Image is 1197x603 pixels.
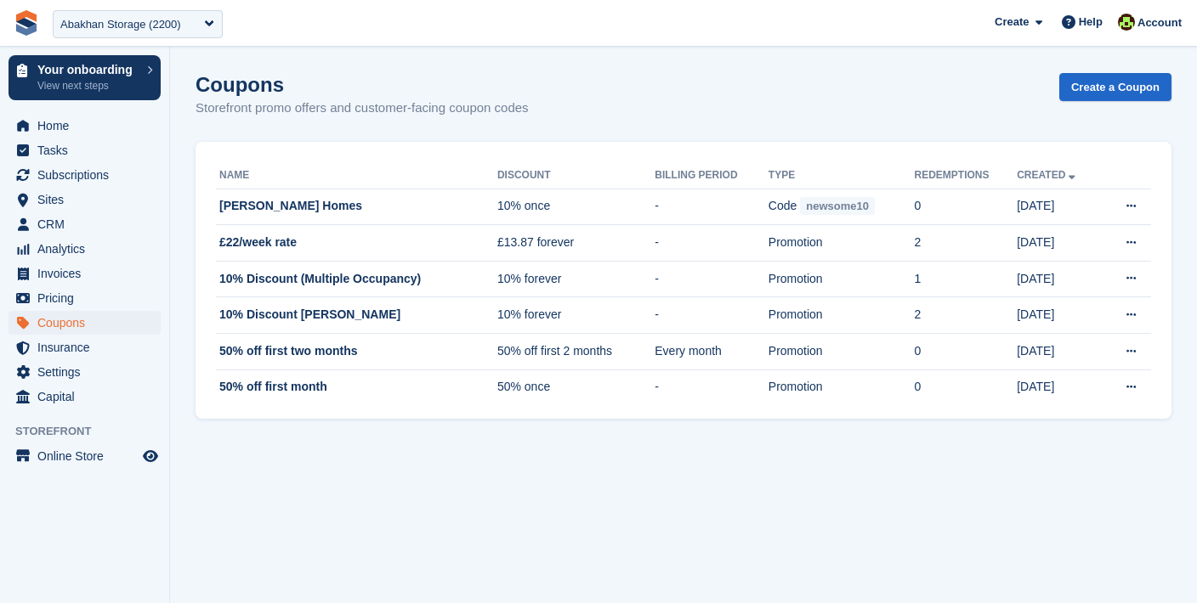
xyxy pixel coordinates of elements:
[216,189,497,225] td: [PERSON_NAME] Homes
[140,446,161,466] a: Preview store
[9,55,161,100] a: Your onboarding View next steps
[216,225,497,262] td: £22/week rate
[216,297,497,334] td: 10% Discount [PERSON_NAME]
[15,423,169,440] span: Storefront
[914,369,1017,405] td: 0
[914,162,1017,189] th: Redemptions
[37,237,139,261] span: Analytics
[37,385,139,409] span: Capital
[914,189,1017,225] td: 0
[497,162,655,189] th: Discount
[769,297,915,334] td: Promotion
[9,286,161,310] a: menu
[1017,225,1102,262] td: [DATE]
[1017,189,1102,225] td: [DATE]
[914,225,1017,262] td: 2
[9,360,161,384] a: menu
[37,286,139,310] span: Pricing
[497,334,655,370] td: 50% off first 2 months
[769,225,915,262] td: Promotion
[800,197,875,215] span: newsome10
[769,261,915,297] td: Promotion
[216,369,497,405] td: 50% off first month
[1017,297,1102,334] td: [DATE]
[37,64,139,76] p: Your onboarding
[914,334,1017,370] td: 0
[37,212,139,236] span: CRM
[37,444,139,468] span: Online Store
[1017,169,1079,181] a: Created
[9,163,161,187] a: menu
[9,385,161,409] a: menu
[37,262,139,285] span: Invoices
[655,189,769,225] td: -
[655,297,769,334] td: -
[995,14,1029,31] span: Create
[196,73,529,96] h1: Coupons
[216,334,497,370] td: 50% off first two months
[655,261,769,297] td: -
[655,225,769,262] td: -
[196,99,529,118] p: Storefront promo offers and customer-facing coupon codes
[769,189,915,225] td: Code
[9,335,161,359] a: menu
[497,261,655,297] td: 10% forever
[9,138,161,162] a: menu
[14,10,39,36] img: stora-icon-8386f47178a22dfd0bd8f6a31ec36ba5ce8667c1dd55bd0f319d3a0aa187defe.svg
[216,162,497,189] th: Name
[497,297,655,334] td: 10% forever
[37,78,139,93] p: View next steps
[1118,14,1135,31] img: Catherine Coffey
[1017,369,1102,405] td: [DATE]
[9,237,161,261] a: menu
[497,369,655,405] td: 50% once
[497,189,655,225] td: 10% once
[914,297,1017,334] td: 2
[9,188,161,211] a: menu
[9,262,161,285] a: menu
[1079,14,1103,31] span: Help
[37,188,139,211] span: Sites
[1059,73,1171,101] a: Create a Coupon
[497,225,655,262] td: £13.87 forever
[769,334,915,370] td: Promotion
[655,334,769,370] td: Every month
[1017,261,1102,297] td: [DATE]
[769,162,915,189] th: Type
[9,212,161,236] a: menu
[216,261,497,297] td: 10% Discount (Multiple Occupancy)
[9,311,161,335] a: menu
[9,444,161,468] a: menu
[655,162,769,189] th: Billing Period
[37,335,139,359] span: Insurance
[769,369,915,405] td: Promotion
[655,369,769,405] td: -
[37,138,139,162] span: Tasks
[37,114,139,138] span: Home
[37,360,139,384] span: Settings
[9,114,161,138] a: menu
[37,311,139,335] span: Coupons
[37,163,139,187] span: Subscriptions
[1017,334,1102,370] td: [DATE]
[1137,14,1182,31] span: Account
[914,261,1017,297] td: 1
[60,16,181,33] div: Abakhan Storage (2200)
